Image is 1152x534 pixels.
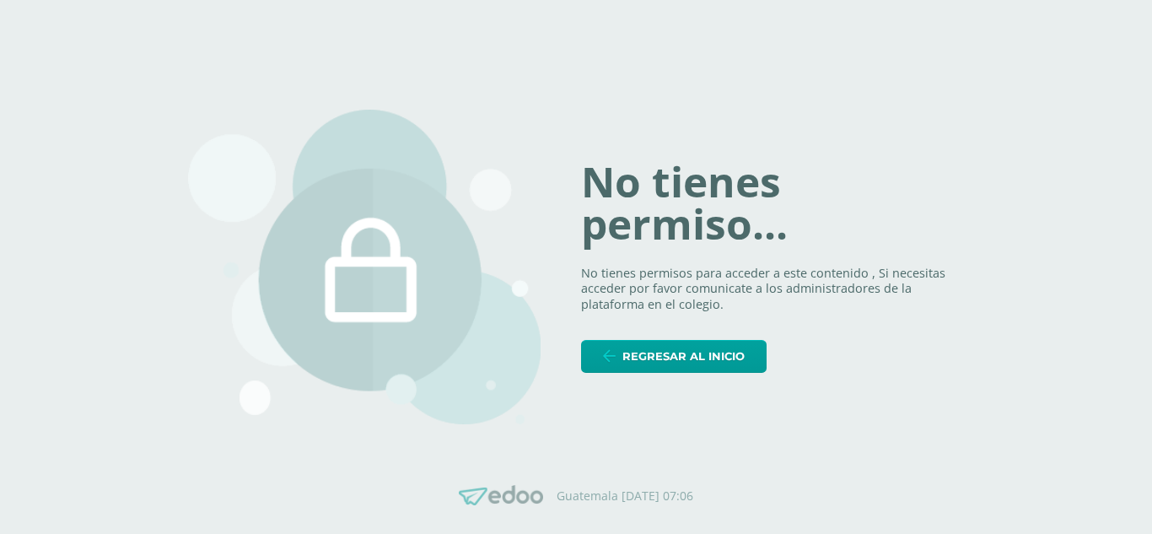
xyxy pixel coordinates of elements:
h1: No tienes permiso... [581,161,964,245]
span: Regresar al inicio [622,341,745,372]
img: 403.png [188,110,541,425]
p: No tienes permisos para acceder a este contenido , Si necesitas acceder por favor comunicate a lo... [581,266,964,313]
a: Regresar al inicio [581,340,767,373]
img: Edoo [459,485,543,506]
p: Guatemala [DATE] 07:06 [557,488,693,504]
